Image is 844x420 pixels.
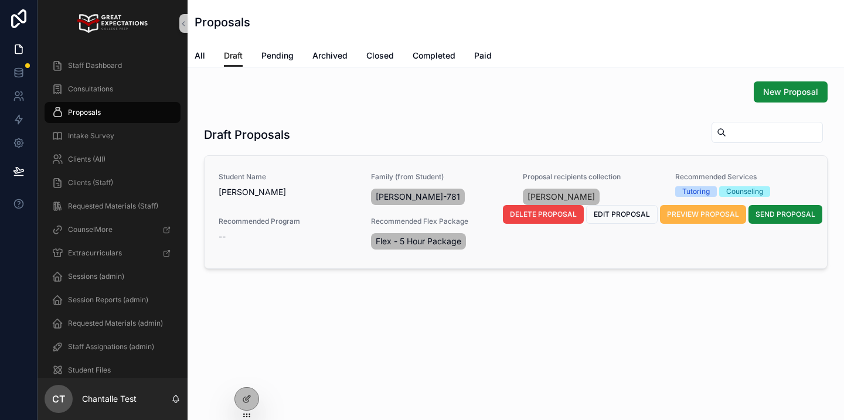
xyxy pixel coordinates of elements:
[68,131,114,141] span: Intake Survey
[68,61,122,70] span: Staff Dashboard
[763,86,818,98] span: New Proposal
[366,45,394,69] a: Closed
[204,127,290,143] h1: Draft Proposals
[68,202,158,211] span: Requested Materials (Staff)
[474,50,492,62] span: Paid
[52,392,65,406] span: CT
[45,313,181,334] a: Requested Materials (admin)
[195,14,250,30] h1: Proposals
[748,205,822,224] button: SEND PROPOSAL
[755,210,815,219] span: SEND PROPOSAL
[45,78,181,100] a: Consultations
[45,360,181,381] a: Student Files
[45,172,181,193] a: Clients (Staff)
[371,217,509,226] span: Recommended Flex Package
[68,178,113,187] span: Clients (Staff)
[261,45,294,69] a: Pending
[474,45,492,69] a: Paid
[510,210,577,219] span: DELETE PROPOSAL
[667,210,739,219] span: PREVIEW PROPOSAL
[523,172,661,182] span: Proposal recipients collection
[376,191,460,203] span: [PERSON_NAME]-781
[726,186,763,197] div: Counseling
[219,217,357,226] span: Recommended Program
[45,125,181,146] a: Intake Survey
[523,189,600,205] a: [PERSON_NAME]
[68,342,154,351] span: Staff Assignations (admin)
[224,50,243,62] span: Draft
[219,231,226,243] span: --
[45,289,181,310] a: Session Reports (admin)
[219,172,357,182] span: Student Name
[68,248,122,258] span: Extracurriculars
[527,191,595,203] span: [PERSON_NAME]
[45,219,181,240] a: CounselMore
[413,50,455,62] span: Completed
[68,295,148,305] span: Session Reports (admin)
[660,205,746,224] button: PREVIEW PROPOSAL
[312,45,348,69] a: Archived
[68,272,124,281] span: Sessions (admin)
[45,266,181,287] a: Sessions (admin)
[68,84,113,94] span: Consultations
[366,50,394,62] span: Closed
[45,336,181,357] a: Staff Assignations (admin)
[205,156,827,268] a: Student Name[PERSON_NAME]Family (from Student)[PERSON_NAME]-781Proposal recipients collection[PER...
[312,50,348,62] span: Archived
[371,172,509,182] span: Family (from Student)
[68,319,163,328] span: Requested Materials (admin)
[224,45,243,67] a: Draft
[675,172,814,182] span: Recommended Services
[586,205,658,224] button: EDIT PROPOSAL
[77,14,147,33] img: App logo
[45,196,181,217] a: Requested Materials (Staff)
[82,393,137,405] p: Chantalle Test
[68,225,113,234] span: CounselMore
[68,155,105,164] span: Clients (All)
[413,45,455,69] a: Completed
[376,235,461,247] span: Flex - 5 Hour Package
[45,55,181,76] a: Staff Dashboard
[68,366,111,375] span: Student Files
[45,102,181,123] a: Proposals
[594,210,650,219] span: EDIT PROPOSAL
[754,81,828,103] button: New Proposal
[38,47,188,378] div: scrollable content
[261,50,294,62] span: Pending
[68,108,101,117] span: Proposals
[45,243,181,264] a: Extracurriculars
[219,186,357,198] span: [PERSON_NAME]
[45,149,181,170] a: Clients (All)
[195,45,205,69] a: All
[682,186,710,197] div: Tutoring
[195,50,205,62] span: All
[503,205,584,224] button: DELETE PROPOSAL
